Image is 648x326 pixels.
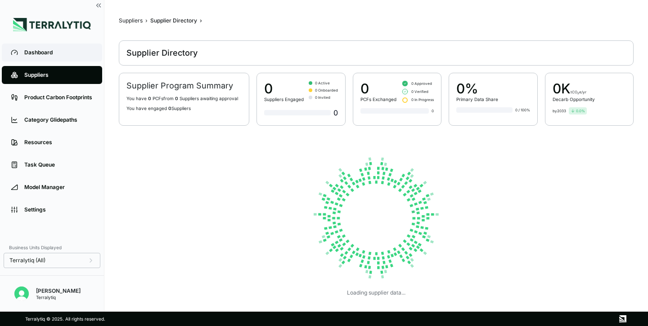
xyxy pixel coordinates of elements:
div: Decarb Opportunity [553,97,595,102]
span: 0 Invited [315,95,330,100]
span: 0 Approved [411,81,432,86]
div: 0% [456,80,498,97]
span: 0 Onboarded [315,88,338,93]
span: 0 [175,96,178,101]
div: by 2033 [553,108,566,114]
div: Suppliers [119,17,143,24]
div: Product Carbon Footprints [24,94,93,101]
p: You have PCF s from Supplier s awaiting approval [126,96,242,101]
div: 0 [264,107,337,118]
div: Task Queue [24,161,93,168]
div: Supplier Directory [150,17,197,24]
div: 0 [360,80,396,97]
div: Terralytiq [36,295,81,300]
div: Supplier Directory [126,48,198,58]
div: Dashboard [24,49,93,56]
img: Riley Dean [14,286,29,301]
span: tCO₂e/yr [571,90,586,94]
div: Business Units Displayed [4,242,100,253]
div: PCFs Exchanged [360,97,396,102]
span: 0 [148,96,151,101]
p: You have engaged Suppliers [126,106,242,111]
div: 0 [264,80,304,97]
div: Suppliers [24,71,93,79]
span: Terralytiq (All) [9,257,45,264]
div: Primary Data Share [456,97,498,102]
span: 0 Active [315,80,330,86]
span: 0 In Progress [411,97,434,102]
span: 0.0 % [576,108,585,114]
span: › [200,17,202,24]
div: Category Glidepaths [24,116,93,123]
span: › [145,17,148,24]
div: 0 / 100% [515,107,530,113]
img: Loading [309,151,444,286]
button: Open user button [11,283,32,304]
h2: Supplier Program Summary [126,80,242,91]
div: [PERSON_NAME] [36,287,81,295]
div: Settings [24,206,93,213]
span: 0 Verified [411,89,428,94]
div: Loading supplier data... [347,289,405,296]
div: 0 K [553,80,595,97]
div: Model Manager [24,184,93,191]
img: Logo [13,18,91,31]
div: 0 [432,108,434,114]
span: 0 [168,106,171,111]
div: Resources [24,139,93,146]
div: Suppliers Engaged [264,97,304,102]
